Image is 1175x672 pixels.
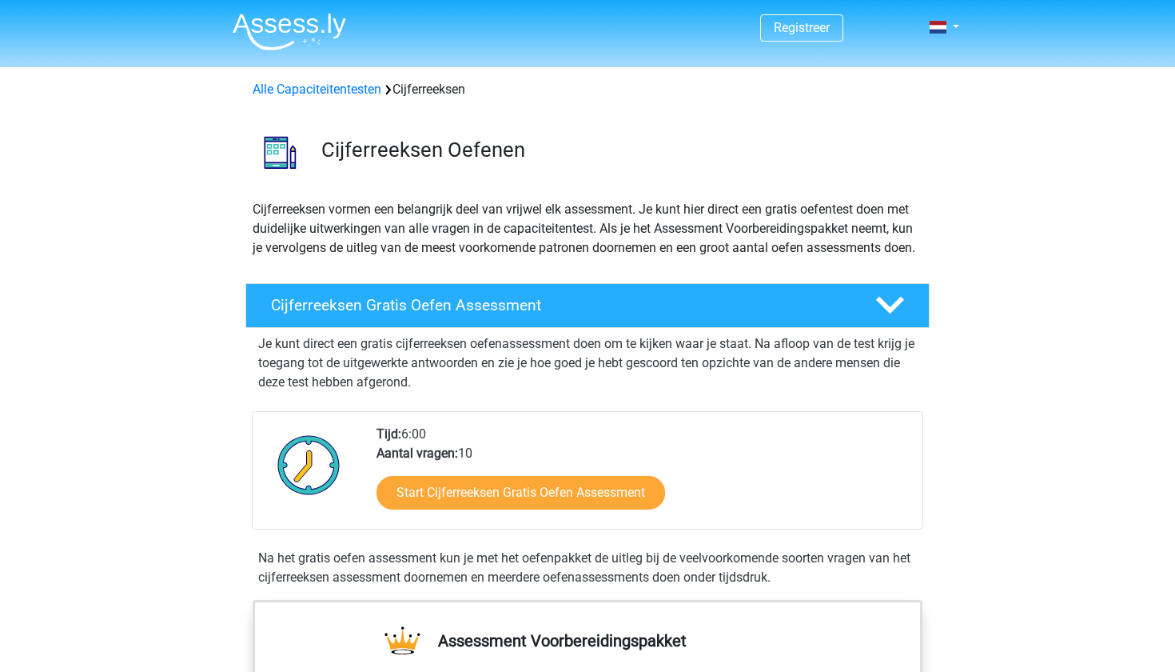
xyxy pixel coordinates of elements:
p: Je kunt direct een gratis cijferreeksen oefenassessment doen om te kijken waar je staat. Na afloo... [258,334,917,392]
div: Cijferreeksen [246,80,929,99]
img: Assessly [233,13,346,50]
a: Alle Capaciteitentesten [253,82,381,97]
b: Tijd: [376,426,401,442]
h3: Cijferreeksen Oefenen [321,138,917,162]
div: 6:00 10 [364,425,922,529]
p: Cijferreeksen vormen een belangrijk deel van vrijwel elk assessment. Je kunt hier direct een grat... [253,200,922,258]
a: Registreer [774,20,830,35]
h4: Cijferreeksen Gratis Oefen Assessment [271,296,850,314]
b: Aantal vragen: [376,446,458,461]
a: Cijferreeksen Gratis Oefen Assessment [239,283,936,328]
div: Na het gratis oefen assessment kun je met het oefenpakket de uitleg bij de veelvoorkomende soorte... [252,549,923,587]
img: Klok [269,425,349,505]
img: cijferreeksen [246,118,314,186]
a: Start Cijferreeksen Gratis Oefen Assessment [376,476,665,510]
